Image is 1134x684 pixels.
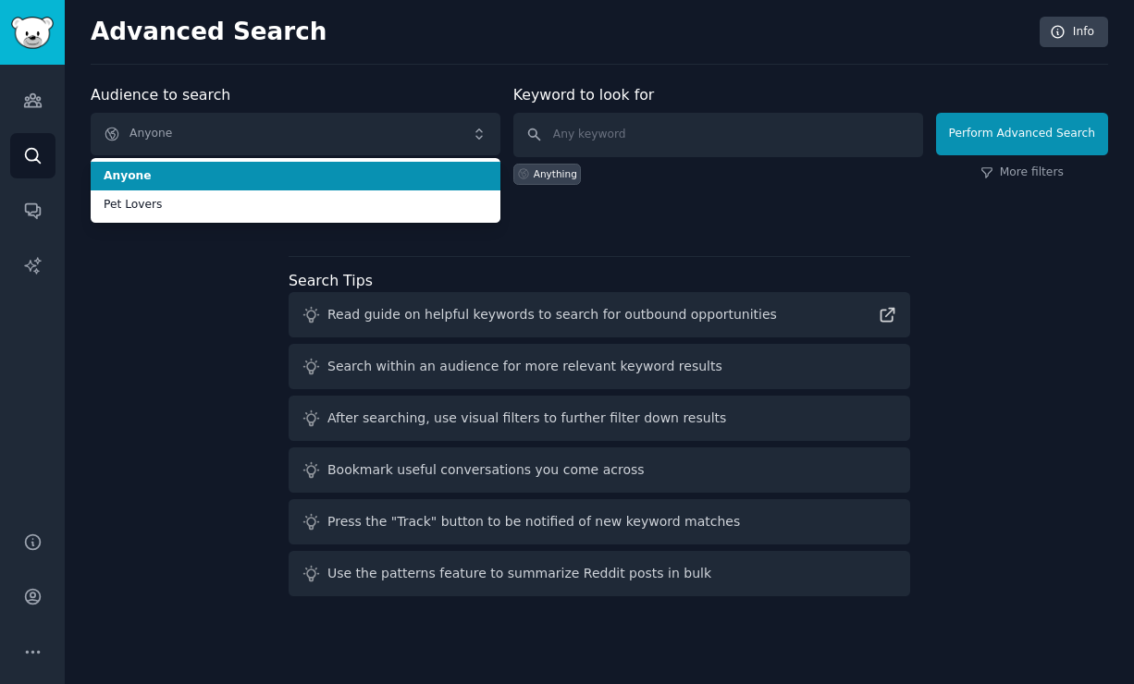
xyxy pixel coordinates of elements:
[91,18,1029,47] h2: Advanced Search
[91,158,500,223] ul: Anyone
[980,165,1064,181] a: More filters
[91,86,230,104] label: Audience to search
[513,86,655,104] label: Keyword to look for
[327,564,711,583] div: Use the patterns feature to summarize Reddit posts in bulk
[1040,17,1108,48] a: Info
[327,409,726,428] div: After searching, use visual filters to further filter down results
[513,113,923,157] input: Any keyword
[104,168,487,185] span: Anyone
[327,357,722,376] div: Search within an audience for more relevant keyword results
[327,512,740,531] div: Press the "Track" button to be notified of new keyword matches
[11,17,54,49] img: GummySearch logo
[289,272,373,289] label: Search Tips
[936,113,1108,155] button: Perform Advanced Search
[91,113,500,155] button: Anyone
[104,197,487,214] span: Pet Lovers
[534,167,577,180] div: Anything
[327,305,777,324] div: Read guide on helpful keywords to search for outbound opportunities
[327,460,645,480] div: Bookmark useful conversations you come across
